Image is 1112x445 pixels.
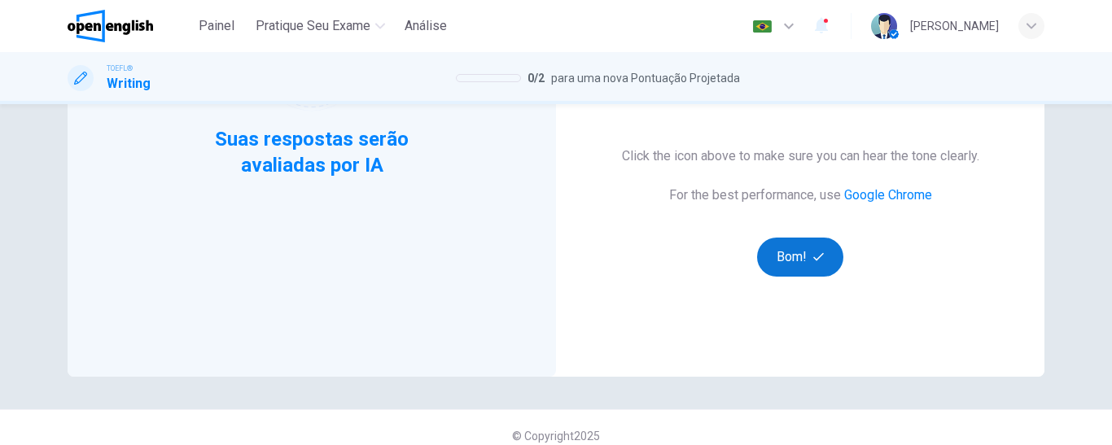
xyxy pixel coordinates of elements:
span: 0 / 2 [528,68,545,88]
a: Google Chrome [844,187,932,203]
div: [PERSON_NAME] [910,16,999,36]
span: Painel [199,16,234,36]
h6: For the best performance, use [669,185,932,205]
span: para uma nova Pontuação Projetada [551,68,740,88]
span: Pratique seu exame [256,16,370,36]
span: TOEFL® [107,63,133,74]
h1: Writing [107,74,151,94]
button: Painel [190,11,243,41]
img: pt [752,20,773,33]
button: Bom! [757,238,844,277]
img: OpenEnglish logo [68,10,153,42]
span: © Copyright 2025 [512,430,600,443]
button: Pratique seu exame [249,11,392,41]
span: Suas respostas serão avaliadas por IA [213,126,411,178]
a: OpenEnglish logo [68,10,190,42]
h6: Click the icon above to make sure you can hear the tone clearly. [622,146,979,166]
img: Profile picture [871,13,897,39]
button: Análise [398,11,453,41]
span: Análise [405,16,447,36]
